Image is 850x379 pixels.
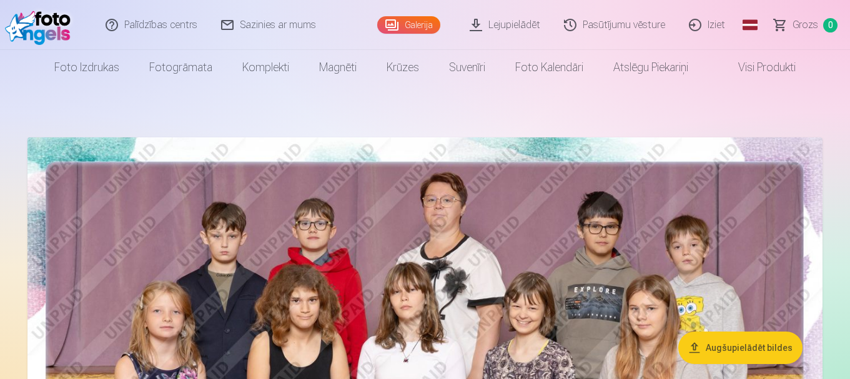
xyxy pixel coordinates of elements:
img: /fa1 [5,5,77,45]
span: 0 [823,18,838,32]
a: Krūzes [372,50,434,85]
a: Komplekti [227,50,304,85]
a: Foto izdrukas [39,50,134,85]
a: Magnēti [304,50,372,85]
a: Galerija [377,16,440,34]
a: Foto kalendāri [500,50,598,85]
a: Suvenīri [434,50,500,85]
span: Grozs [793,17,818,32]
a: Visi produkti [703,50,811,85]
a: Fotogrāmata [134,50,227,85]
button: Augšupielādēt bildes [678,332,803,364]
a: Atslēgu piekariņi [598,50,703,85]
